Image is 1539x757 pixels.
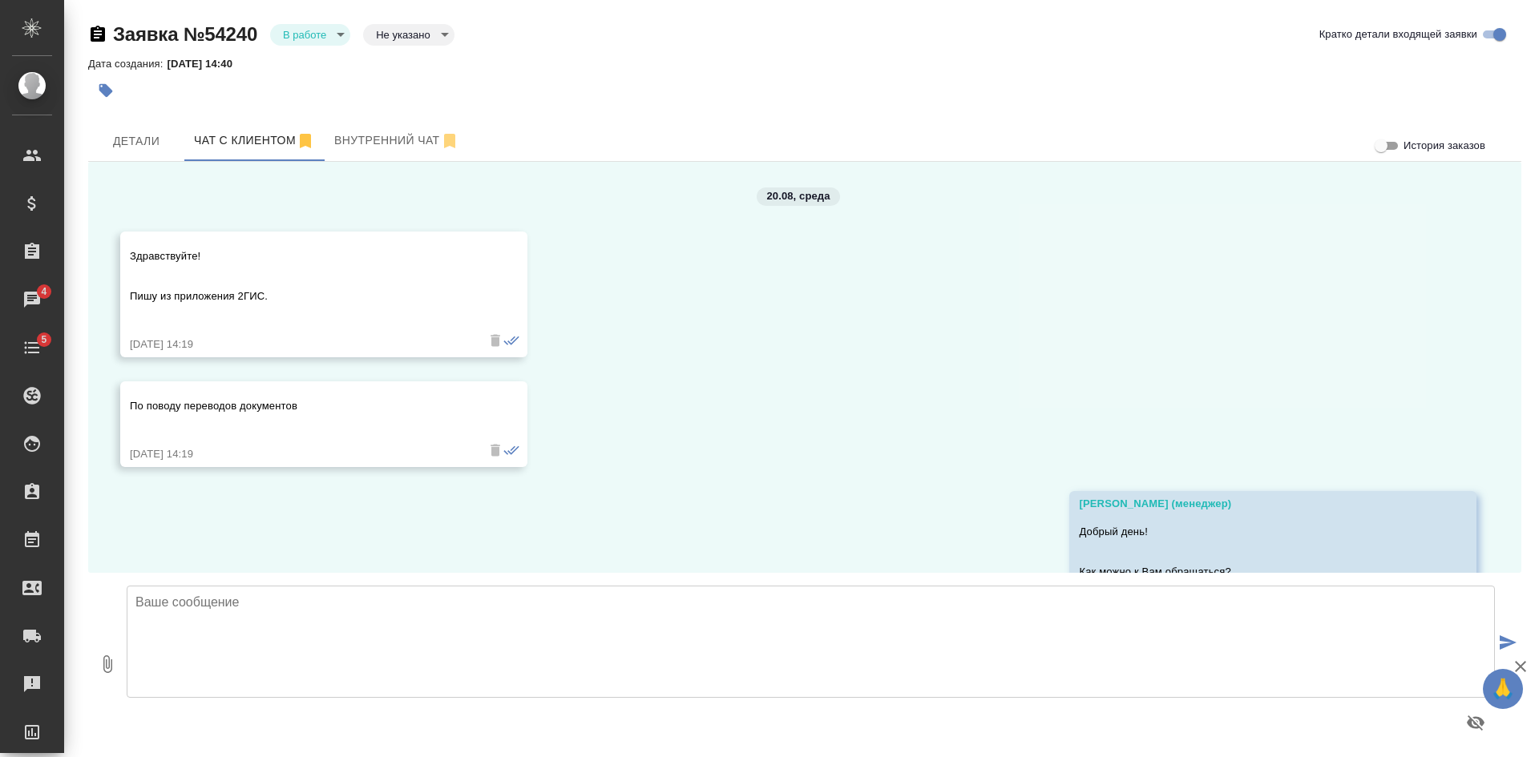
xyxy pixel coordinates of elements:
[88,25,107,44] button: Скопировать ссылку
[4,328,60,368] a: 5
[98,131,175,151] span: Детали
[270,24,350,46] div: В работе
[31,332,56,348] span: 5
[334,131,459,151] span: Внутренний чат
[1456,703,1495,742] button: Предпросмотр
[440,131,459,151] svg: Отписаться
[1319,26,1477,42] span: Кратко детали входящей заявки
[88,73,123,108] button: Добавить тэг
[1483,669,1523,709] button: 🙏
[4,280,60,320] a: 4
[88,58,167,70] p: Дата создания:
[130,446,471,462] div: [DATE] 14:19
[31,284,56,300] span: 4
[1404,138,1485,154] span: История заказов
[1079,496,1420,512] div: [PERSON_NAME] (менеджер)
[130,248,471,264] p: Здравствуйте!
[167,58,244,70] p: [DATE] 14:40
[130,398,471,414] p: По поводу переводов документов
[363,24,454,46] div: В работе
[1079,524,1420,540] p: Добрый день!
[184,121,325,161] button: 79165776662 (Faina) - (undefined)
[1489,672,1517,706] span: 🙏
[766,188,830,204] p: 20.08, среда
[194,131,315,151] span: Чат с клиентом
[130,336,471,352] div: [DATE] 14:19
[371,28,434,42] button: Не указано
[113,23,257,45] a: Заявка №54240
[278,28,331,42] button: В работе
[1079,564,1420,580] p: Как можно к Вам обращаться?
[130,288,471,304] p: Пишу из приложения 2ГИС.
